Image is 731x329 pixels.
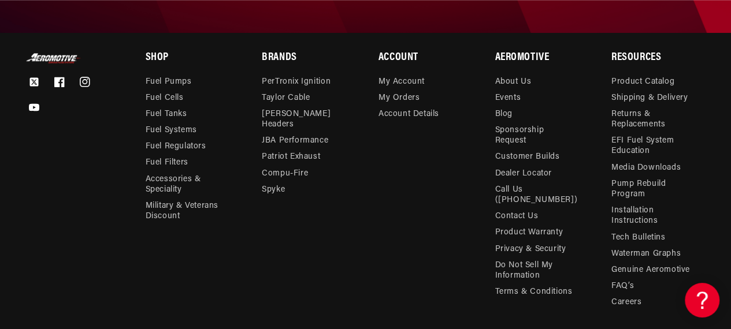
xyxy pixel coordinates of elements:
a: Waterman Graphs [611,246,681,262]
a: Pump Rebuild Program [611,176,693,203]
a: Fuel Pumps [146,77,192,90]
a: Military & Veterans Discount [146,198,236,225]
a: Patriot Exhaust [262,149,320,165]
a: Do Not Sell My Information [495,257,577,284]
a: Fuel Systems [146,122,197,139]
a: Fuel Tanks [146,106,187,122]
a: Sponsorship Request [495,122,577,149]
a: Call Us ([PHONE_NUMBER]) [495,182,577,208]
a: PerTronix Ignition [262,77,331,90]
a: Privacy & Security [495,241,566,257]
a: Shipping & Delivery [611,90,688,106]
a: FAQ’s [611,278,634,294]
img: Aeromotive [25,53,83,64]
a: EFI Fuel System Education [611,133,693,159]
a: Product Warranty [495,225,563,241]
a: JBA Performance [262,133,328,149]
a: Genuine Aeromotive [611,262,690,278]
a: Fuel Cells [146,90,184,106]
a: Returns & Replacements [611,106,693,133]
a: Fuel Regulators [146,139,206,155]
a: About Us [495,77,531,90]
a: [PERSON_NAME] Headers [262,106,344,133]
a: Terms & Conditions [495,284,572,300]
a: Fuel Filters [146,155,188,171]
a: Accessories & Speciality [146,171,228,198]
a: Compu-Fire [262,166,308,182]
a: Media Downloads [611,160,681,176]
a: Tech Bulletins [611,230,665,246]
a: Contact Us [495,208,538,225]
a: Dealer Locator [495,166,551,182]
a: Events [495,90,521,106]
a: Spyke [262,182,285,198]
a: Careers [611,294,641,311]
a: Taylor Cable [262,90,310,106]
a: Customer Builds [495,149,559,165]
a: My Orders [379,90,420,106]
a: Installation Instructions [611,203,693,229]
a: My Account [379,77,425,90]
a: Account Details [379,106,439,122]
a: Product Catalog [611,77,674,90]
a: Blog [495,106,512,122]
